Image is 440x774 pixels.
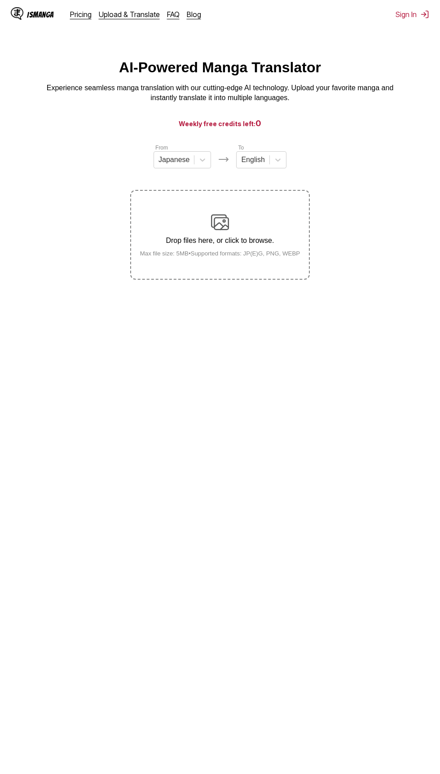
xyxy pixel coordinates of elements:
img: IsManga Logo [11,7,23,20]
small: Max file size: 5MB • Supported formats: JP(E)G, PNG, WEBP [133,250,308,257]
img: Languages icon [218,154,229,165]
button: Sign In [396,10,429,19]
a: Pricing [70,10,92,19]
label: To [238,145,244,151]
span: 0 [255,119,261,128]
p: Drop files here, or click to browse. [133,237,308,245]
h3: Weekly free credits left: [22,118,418,129]
a: Blog [187,10,201,19]
a: Upload & Translate [99,10,160,19]
p: Experience seamless manga translation with our cutting-edge AI technology. Upload your favorite m... [40,83,400,103]
img: Sign out [420,10,429,19]
h1: AI-Powered Manga Translator [119,59,321,76]
label: From [155,145,168,151]
a: IsManga LogoIsManga [11,7,70,22]
div: IsManga [27,10,54,19]
a: FAQ [167,10,180,19]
